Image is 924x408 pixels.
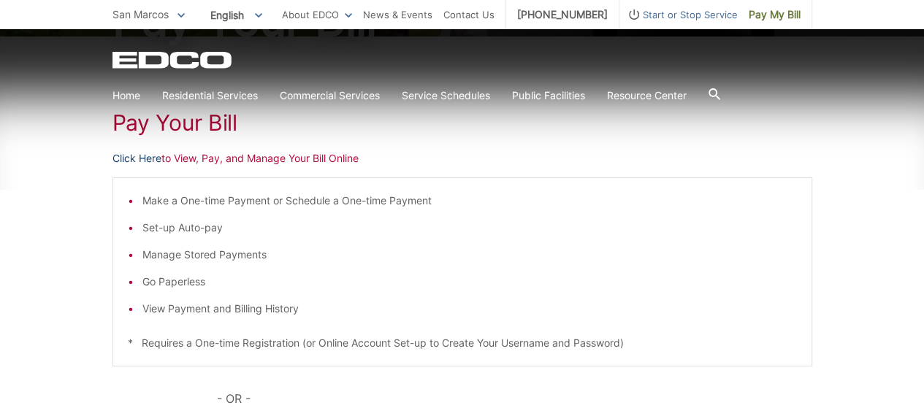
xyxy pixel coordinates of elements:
[199,3,273,27] span: English
[112,8,169,20] span: San Marcos
[749,7,801,23] span: Pay My Bill
[607,88,687,104] a: Resource Center
[363,7,432,23] a: News & Events
[112,150,161,166] a: Click Here
[162,88,258,104] a: Residential Services
[402,88,490,104] a: Service Schedules
[128,335,797,351] p: * Requires a One-time Registration (or Online Account Set-up to Create Your Username and Password)
[142,220,797,236] li: Set-up Auto-pay
[142,301,797,317] li: View Payment and Billing History
[280,88,380,104] a: Commercial Services
[112,109,812,136] h1: Pay Your Bill
[112,150,812,166] p: to View, Pay, and Manage Your Bill Online
[112,51,234,69] a: EDCD logo. Return to the homepage.
[142,247,797,263] li: Manage Stored Payments
[112,88,140,104] a: Home
[142,274,797,290] li: Go Paperless
[142,193,797,209] li: Make a One-time Payment or Schedule a One-time Payment
[512,88,585,104] a: Public Facilities
[443,7,495,23] a: Contact Us
[282,7,352,23] a: About EDCO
